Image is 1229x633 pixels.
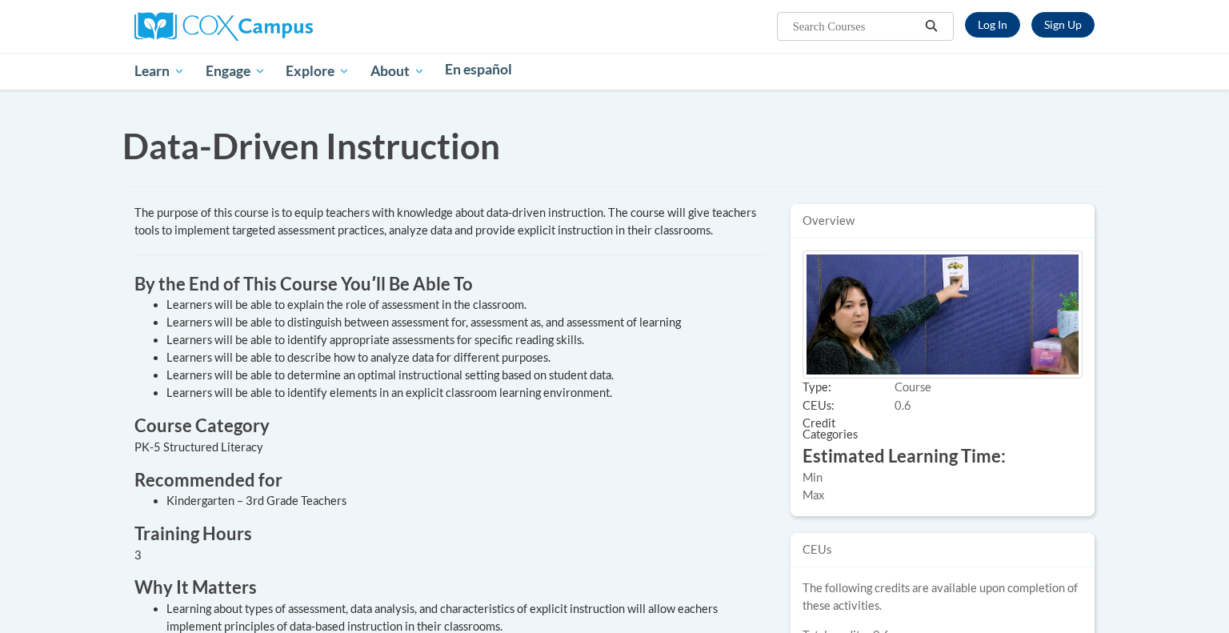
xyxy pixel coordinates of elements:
[803,398,895,415] span: CEUs:
[166,349,767,367] li: Learners will be able to describe how to analyze data for different purposes.
[134,12,313,41] img: Cox Campus
[965,12,1020,38] a: Log In
[134,548,142,562] value: 3
[134,522,767,547] h3: Training Hours
[195,53,276,90] a: Engage
[166,367,767,384] li: Learners will be able to determine an optimal instructional setting based on student data.
[435,53,523,86] a: En español
[124,53,195,90] a: Learn
[360,53,435,90] a: About
[803,469,1083,487] div: Min
[791,533,1095,567] div: CEUs
[445,61,512,78] span: En español
[1031,12,1095,38] a: Register
[286,62,350,81] span: Explore
[134,272,767,297] h3: By the End of This Course Youʹll Be Able To
[919,17,943,36] button: Search
[134,18,313,32] a: Cox Campus
[791,17,919,36] input: Search Courses
[110,53,1119,90] div: Main menu
[370,62,425,81] span: About
[134,468,767,493] h3: Recommended for
[895,399,911,412] span: 0.6
[134,62,185,81] span: Learn
[803,579,1083,615] p: The following credits are available upon completion of these activities.
[166,296,767,314] li: Learners will be able to explain the role of assessment in the classroom.
[803,444,1083,469] h3: Estimated Learning Time:
[803,487,1083,504] div: Max
[166,492,767,510] li: Kindergarten – 3rd Grade Teachers
[275,53,360,90] a: Explore
[206,62,266,81] span: Engage
[895,380,931,394] span: Course
[803,415,895,445] span: Credit Categories
[134,204,767,239] div: The purpose of this course is to equip teachers with knowledge about data-driven instruction. The...
[134,440,263,454] value: PK-5 Structured Literacy
[803,250,1083,379] img: Image of Course
[803,379,895,397] span: Type:
[134,414,767,439] h3: Course Category
[134,575,767,600] h3: Why It Matters
[166,384,767,402] li: Learners will be able to identify elements in an explicit classroom learning environment.
[166,314,767,331] li: Learners will be able to distinguish between assessment for, assessment as, and assessment of lea...
[166,331,767,349] li: Learners will be able to identify appropriate assessments for specific reading skills.
[122,125,500,166] span: Data-Driven Instruction
[791,204,1095,238] div: Overview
